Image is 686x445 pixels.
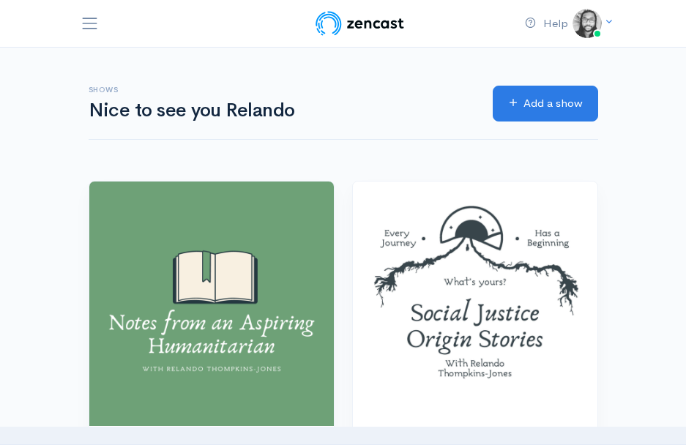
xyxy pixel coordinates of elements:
img: ZenCast Logo [313,9,406,38]
img: ... [573,9,602,38]
h6: Shows [89,86,475,94]
img: Notes from an Aspiring Humanitarian [89,182,334,426]
button: Toggle navigation [80,10,100,37]
h1: Nice to see you Relando [89,100,475,121]
a: Add a show [493,86,598,121]
a: Help [513,10,580,38]
img: Social Justice Origin Stories [353,182,597,426]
